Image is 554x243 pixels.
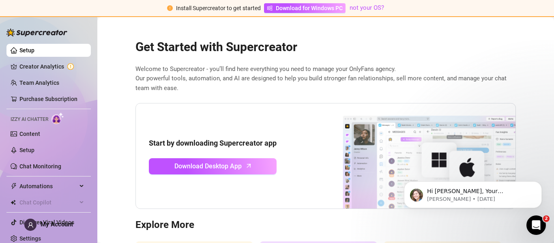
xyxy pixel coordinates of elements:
span: Download Desktop App [174,161,242,171]
a: Download for Windows PC [264,3,346,13]
a: Setup [19,147,34,153]
a: Purchase Subscription [19,96,77,102]
span: arrow-up [244,161,253,170]
a: Creator Analytics exclamation-circle [19,60,84,73]
span: Automations [19,180,77,193]
a: Setup [19,47,34,54]
span: user [28,222,34,228]
span: Download for Windows PC [276,4,343,13]
img: Chat Copilot [11,200,16,205]
span: 2 [543,215,550,222]
img: AI Chatter [52,112,64,124]
span: My Account [41,221,73,228]
span: Welcome to Supercreator - you’ll find here everything you need to manage your OnlyFans agency. Ou... [135,65,516,93]
span: Izzy AI Chatter [11,116,48,123]
span: thunderbolt [11,183,17,189]
a: Team Analytics [19,80,59,86]
h3: Explore More [135,219,516,232]
a: Content [19,131,40,137]
span: Chat Copilot [19,196,77,209]
iframe: Intercom notifications message [392,164,554,221]
img: download app [313,103,515,209]
a: Discover Viral Videos [19,219,74,226]
a: not your OS? [350,4,384,11]
span: Install Supercreator to get started [176,5,261,11]
strong: Start by downloading Supercreator app [149,139,277,147]
a: Download Desktop Apparrow-up [149,158,277,174]
span: exclamation-circle [167,5,173,11]
span: windows [267,5,273,11]
img: logo-BBDzfeDw.svg [6,28,67,37]
a: Settings [19,235,41,242]
a: Chat Monitoring [19,163,61,170]
iframe: Intercom live chat [526,215,546,235]
h2: Get Started with Supercreator [135,39,516,55]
